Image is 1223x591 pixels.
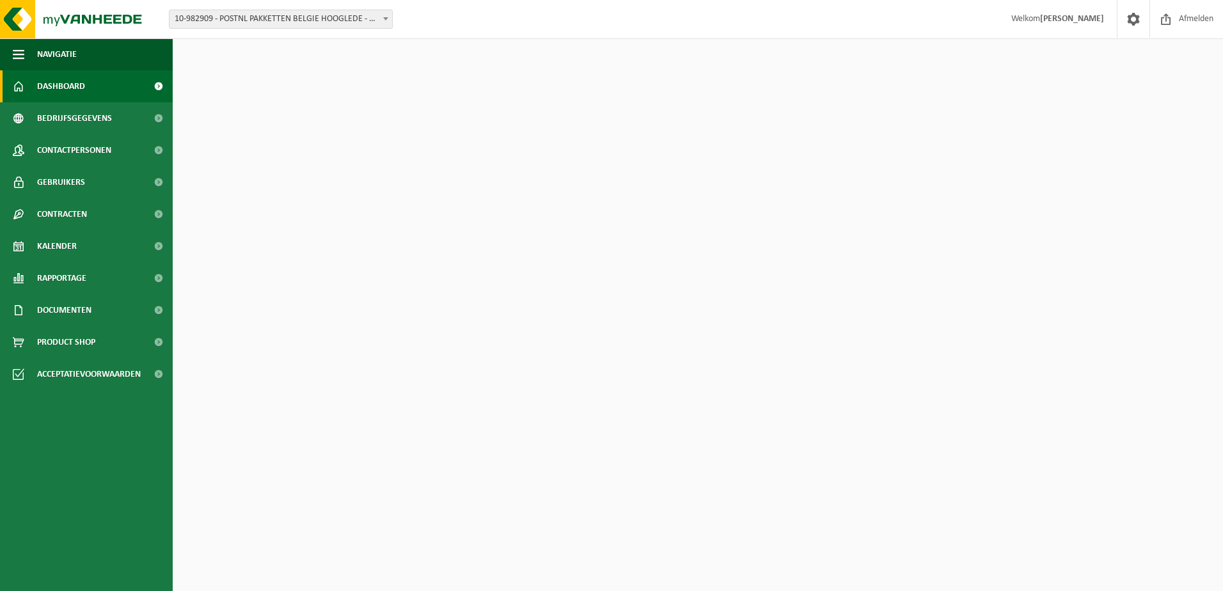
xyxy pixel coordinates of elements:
[169,10,393,29] span: 10-982909 - POSTNL PAKKETTEN BELGIE HOOGLEDE - HOOGLEDE
[37,198,87,230] span: Contracten
[37,358,141,390] span: Acceptatievoorwaarden
[37,70,85,102] span: Dashboard
[37,38,77,70] span: Navigatie
[37,326,95,358] span: Product Shop
[1040,14,1104,24] strong: [PERSON_NAME]
[37,134,111,166] span: Contactpersonen
[37,166,85,198] span: Gebruikers
[170,10,392,28] span: 10-982909 - POSTNL PAKKETTEN BELGIE HOOGLEDE - HOOGLEDE
[37,230,77,262] span: Kalender
[37,102,112,134] span: Bedrijfsgegevens
[37,262,86,294] span: Rapportage
[37,294,91,326] span: Documenten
